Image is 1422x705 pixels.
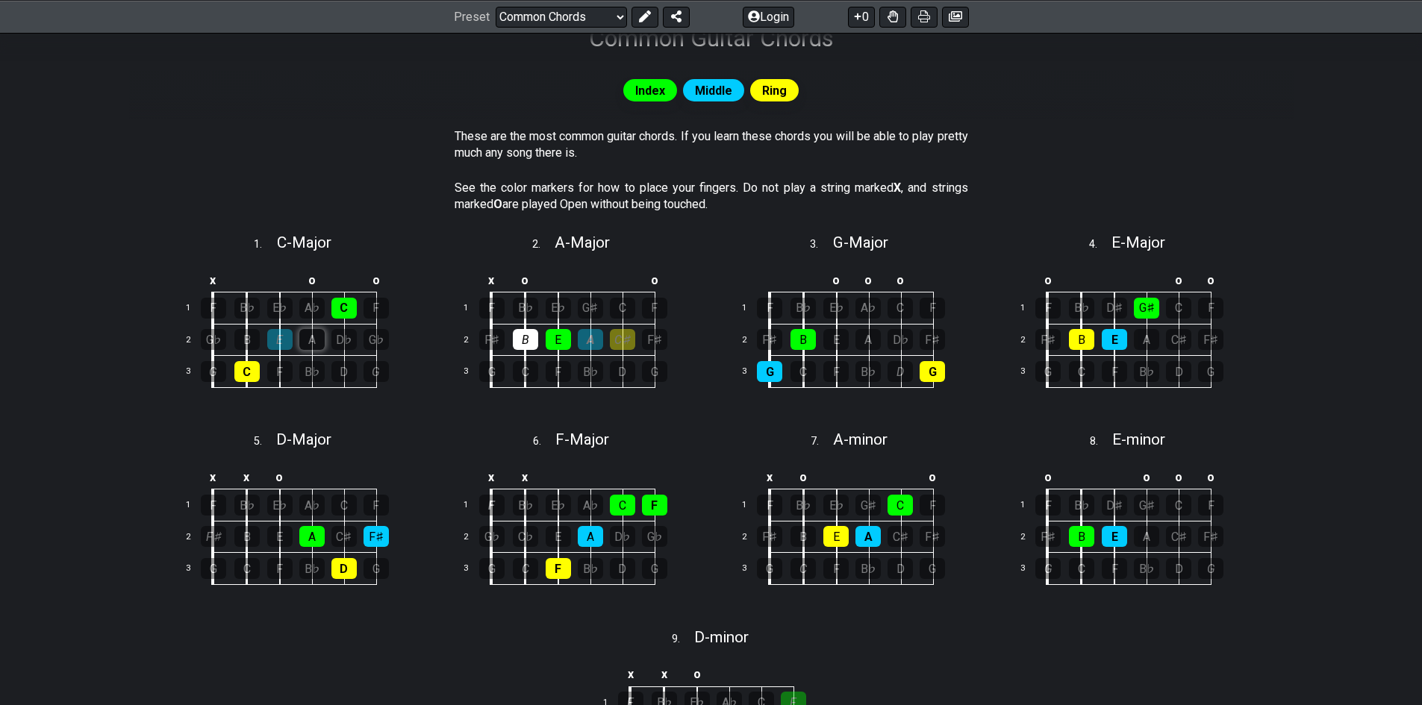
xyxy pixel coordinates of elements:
[177,356,213,388] td: 3
[733,553,769,585] td: 3
[642,361,667,382] div: G
[201,558,226,579] div: G
[277,234,331,251] span: C - Major
[894,181,901,195] strong: X
[364,558,389,579] div: G
[610,298,635,319] div: C
[1195,465,1227,489] td: o
[752,465,787,489] td: x
[1031,465,1065,489] td: o
[546,526,571,547] div: E
[1134,298,1159,319] div: G♯
[299,526,325,547] div: A
[177,324,213,356] td: 2
[263,465,296,489] td: o
[879,6,906,27] button: Toggle Dexterity for all fretkits
[234,361,260,382] div: C
[1011,356,1047,388] td: 3
[823,495,849,516] div: E♭
[663,6,690,27] button: Share Preset
[790,558,816,579] div: C
[1166,526,1191,547] div: C♯
[810,236,832,253] span: 3 .
[855,298,881,319] div: A♭
[1011,489,1047,521] td: 1
[1166,361,1191,382] div: D
[1035,495,1061,516] div: F
[578,495,603,516] div: A♭
[757,495,782,516] div: F
[1163,465,1195,489] td: o
[811,433,833,450] span: 7 .
[790,495,816,516] div: B♭
[888,495,913,516] div: C
[1198,329,1223,350] div: F♯
[234,329,260,350] div: B
[762,80,787,101] span: Ring
[578,329,603,350] div: A
[299,495,325,516] div: A♭
[1102,526,1127,547] div: E
[647,662,681,686] td: x
[733,292,769,325] td: 1
[532,236,555,253] span: 2 .
[267,329,293,350] div: E
[267,495,293,516] div: E♭
[1035,558,1061,579] div: G
[578,298,603,319] div: G♯
[642,298,667,319] div: F
[911,6,938,27] button: Print
[578,558,603,579] div: B♭
[1166,298,1191,319] div: C
[757,558,782,579] div: G
[610,558,635,579] div: D
[790,298,816,319] div: B♭
[1031,268,1065,292] td: o
[694,628,749,646] span: D - minor
[479,558,505,579] div: G
[364,526,389,547] div: F♯
[852,268,885,292] td: o
[635,80,665,101] span: Index
[455,180,968,213] p: See the color markers for how to place your fingers. Do not play a string marked , and strings ma...
[885,268,917,292] td: o
[610,526,635,547] div: D♭
[757,526,782,547] div: F♯
[833,430,888,448] span: A - minor
[331,558,357,579] div: D
[1198,298,1223,319] div: F
[787,465,820,489] td: o
[201,526,226,547] div: F♯
[546,558,571,579] div: F
[638,268,670,292] td: o
[234,495,260,516] div: B♭
[823,558,849,579] div: F
[533,433,555,450] span: 6 .
[733,489,769,521] td: 1
[823,361,849,382] div: F
[1134,526,1159,547] div: A
[479,526,505,547] div: G♭
[1198,495,1223,516] div: F
[733,521,769,553] td: 2
[790,526,816,547] div: B
[1166,329,1191,350] div: C♯
[1198,558,1223,579] div: G
[234,298,260,319] div: B♭
[177,553,213,585] td: 3
[555,430,609,448] span: F - Major
[1134,329,1159,350] div: A
[833,234,888,251] span: G - Major
[1112,430,1165,448] span: E - minor
[254,433,276,450] span: 5 .
[642,329,667,350] div: F♯
[299,298,325,319] div: A♭
[1069,558,1094,579] div: C
[823,298,849,319] div: E♭
[1195,268,1227,292] td: o
[578,361,603,382] div: B♭
[848,6,875,27] button: 0
[177,292,213,325] td: 1
[1089,236,1111,253] span: 4 .
[267,526,293,547] div: E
